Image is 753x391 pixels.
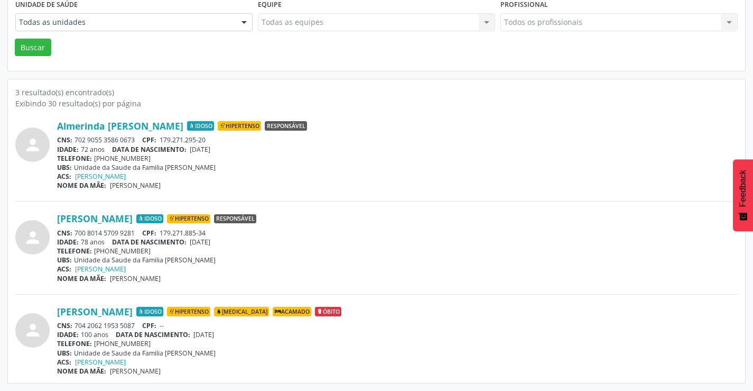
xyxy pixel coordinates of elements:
div: Unidade da Saude da Familia [PERSON_NAME] [57,163,738,172]
div: 3 resultado(s) encontrado(s) [15,87,738,98]
span: Idoso [187,121,214,131]
div: 72 anos [57,145,738,154]
span: CNS: [57,321,72,330]
span: DATA DE NASCIMENTO: [116,330,190,339]
span: IDADE: [57,330,79,339]
span: Responsável [214,214,256,224]
a: [PERSON_NAME] [75,172,126,181]
span: DATA DE NASCIMENTO: [112,145,187,154]
span: UBS: [57,256,72,265]
div: [PHONE_NUMBER] [57,339,738,348]
span: TELEFONE: [57,247,92,256]
span: Idoso [136,307,163,316]
div: [PHONE_NUMBER] [57,247,738,256]
span: Feedback [738,170,748,207]
span: [MEDICAL_DATA] [214,307,269,316]
span: Acamado [273,307,311,316]
div: 78 anos [57,238,738,247]
button: Buscar [15,39,51,57]
span: CPF: [142,135,156,144]
span: TELEFONE: [57,154,92,163]
span: [DATE] [190,145,210,154]
span: NOME DA MÃE: [57,367,106,376]
a: [PERSON_NAME] [57,213,133,224]
div: [PHONE_NUMBER] [57,154,738,163]
span: Responsável [265,121,307,131]
i: person [23,321,42,340]
i: person [23,228,42,247]
div: Unidade da Saude da Familia [PERSON_NAME] [57,256,738,265]
span: Óbito [315,307,341,316]
span: 179.271.885-34 [160,229,206,238]
a: [PERSON_NAME] [57,306,133,317]
span: [DATE] [193,330,214,339]
span: CPF: [142,229,156,238]
span: 179.271.295-20 [160,135,206,144]
span: DATA DE NASCIMENTO: [112,238,187,247]
span: CNS: [57,135,72,144]
span: ACS: [57,172,71,181]
span: ACS: [57,358,71,367]
div: Unidade de Saude da Familia [PERSON_NAME] [57,349,738,358]
div: 100 anos [57,330,738,339]
span: ACS: [57,265,71,274]
div: 700 8014 5709 9281 [57,229,738,238]
span: NOME DA MÃE: [57,274,106,283]
span: NOME DA MÃE: [57,181,106,190]
span: UBS: [57,163,72,172]
a: [PERSON_NAME] [75,358,126,367]
span: UBS: [57,349,72,358]
span: CPF: [142,321,156,330]
span: [PERSON_NAME] [110,367,161,376]
div: Exibindo 30 resultado(s) por página [15,98,738,109]
a: [PERSON_NAME] [75,265,126,274]
span: Hipertenso [218,121,261,131]
i: person [23,135,42,154]
span: Hipertenso [167,214,210,224]
span: Idoso [136,214,163,224]
span: CNS: [57,229,72,238]
span: Hipertenso [167,307,210,316]
div: 704 2062 1953 5087 [57,321,738,330]
span: [PERSON_NAME] [110,274,161,283]
span: TELEFONE: [57,339,92,348]
button: Feedback - Mostrar pesquisa [733,159,753,231]
span: -- [160,321,164,330]
span: IDADE: [57,238,79,247]
span: [PERSON_NAME] [110,181,161,190]
a: Almerinda [PERSON_NAME] [57,120,183,132]
span: IDADE: [57,145,79,154]
span: [DATE] [190,238,210,247]
div: 702 9055 3586 0673 [57,135,738,144]
span: Todas as unidades [19,17,231,28]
